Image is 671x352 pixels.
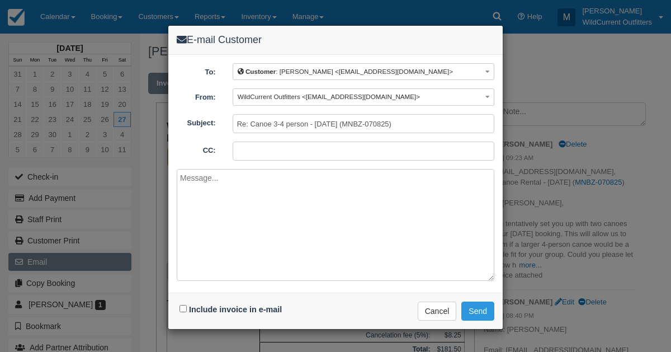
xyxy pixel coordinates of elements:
[245,68,276,75] b: Customer
[461,302,494,321] button: Send
[168,142,224,156] label: CC:
[233,88,494,106] button: WildCurrent Outfitters <[EMAIL_ADDRESS][DOMAIN_NAME]>
[233,63,494,81] button: Customer: [PERSON_NAME] <[EMAIL_ADDRESS][DOMAIN_NAME]>
[177,34,494,46] h4: E-mail Customer
[168,114,224,129] label: Subject:
[168,63,224,78] label: To:
[189,305,282,314] label: Include invoice in e-mail
[238,93,420,100] span: WildCurrent Outfitters <[EMAIL_ADDRESS][DOMAIN_NAME]>
[418,302,457,321] button: Cancel
[238,68,453,75] span: : [PERSON_NAME] <[EMAIL_ADDRESS][DOMAIN_NAME]>
[168,88,224,103] label: From:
